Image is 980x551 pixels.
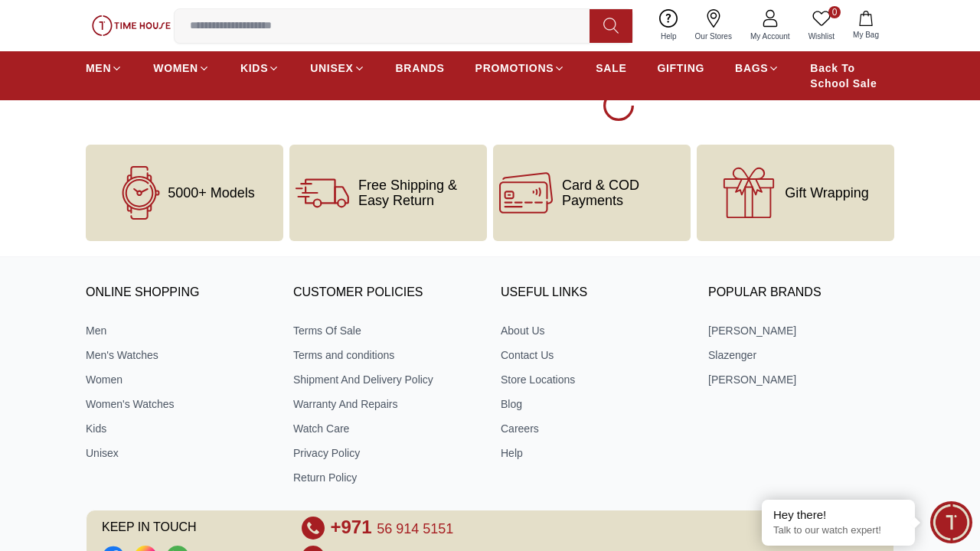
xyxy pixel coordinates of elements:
span: BAGS [735,60,768,76]
a: Store Locations [501,372,687,387]
span: KIDS [240,60,268,76]
a: +971 56 914 5151 [331,517,454,540]
span: Back To School Sale [810,60,894,91]
a: GIFTING [657,54,704,82]
a: Men [86,323,272,338]
span: GIFTING [657,60,704,76]
a: BRANDS [396,54,445,82]
span: Gift Wrapping [785,185,869,201]
a: Men's Watches [86,347,272,363]
p: Talk to our watch expert! [773,524,903,537]
a: Back To School Sale [810,54,894,97]
a: [PERSON_NAME] [708,372,894,387]
span: Card & COD Payments [562,178,684,208]
a: Warranty And Repairs [293,396,479,412]
span: My Account [744,31,796,42]
button: My Bag [844,8,888,44]
span: 5000+ Models [168,185,255,201]
span: 0 [828,6,841,18]
h3: Popular Brands [708,282,894,305]
h3: ONLINE SHOPPING [86,282,272,305]
span: My Bag [847,29,885,41]
a: Our Stores [686,6,741,45]
span: Our Stores [689,31,738,42]
a: BAGS [735,54,779,82]
a: MEN [86,54,122,82]
a: Return Policy [293,470,479,485]
a: Privacy Policy [293,445,479,461]
span: PROMOTIONS [475,60,554,76]
h3: CUSTOMER POLICIES [293,282,479,305]
h3: USEFUL LINKS [501,282,687,305]
span: Free Shipping & Easy Return [358,178,481,208]
a: Help [652,6,686,45]
a: Watch Care [293,421,479,436]
a: Careers [501,421,687,436]
a: [PERSON_NAME] [708,323,894,338]
a: Contact Us [501,347,687,363]
span: Wishlist [802,31,841,42]
a: Terms and conditions [293,347,479,363]
a: UNISEX [310,54,364,82]
a: Slazenger [708,347,894,363]
a: Women's Watches [86,396,272,412]
a: About Us [501,323,687,338]
span: SALE [596,60,626,76]
span: BRANDS [396,60,445,76]
a: Kids [86,421,272,436]
div: Chat Widget [930,501,972,543]
div: Hey there! [773,507,903,523]
span: 56 914 5151 [377,521,453,536]
a: 0Wishlist [799,6,844,45]
a: Blog [501,396,687,412]
a: KIDS [240,54,279,82]
a: Help [501,445,687,461]
a: Unisex [86,445,272,461]
span: Help [655,31,683,42]
a: WOMEN [153,54,210,82]
span: KEEP IN TOUCH [102,517,280,540]
span: WOMEN [153,60,198,76]
a: Women [86,372,272,387]
span: UNISEX [310,60,353,76]
a: SALE [596,54,626,82]
a: Terms Of Sale [293,323,479,338]
img: ... [92,15,171,35]
span: MEN [86,60,111,76]
a: Shipment And Delivery Policy [293,372,479,387]
a: PROMOTIONS [475,54,566,82]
